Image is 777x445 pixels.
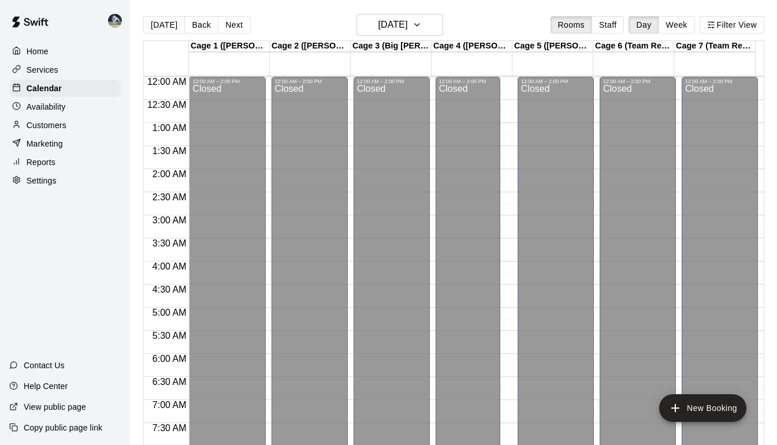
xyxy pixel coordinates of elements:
a: Settings [9,172,121,189]
a: Calendar [9,80,121,97]
button: Back [184,16,218,33]
div: 12:00 AM – 2:00 PM [603,78,672,84]
span: 5:00 AM [150,308,189,317]
p: Services [27,64,58,76]
div: 12:00 AM – 2:00 PM [357,78,426,84]
button: Week [659,16,695,33]
div: Cage 3 (Big [PERSON_NAME]) [351,41,432,52]
button: Rooms [551,16,592,33]
div: Chad Bell [106,9,130,32]
button: add [659,394,746,422]
button: [DATE] [356,14,443,36]
p: Help Center [24,380,68,392]
p: Customers [27,119,66,131]
p: Marketing [27,138,63,149]
a: Reports [9,154,121,171]
img: Chad Bell [108,14,122,28]
span: 4:30 AM [150,285,189,294]
a: Services [9,61,121,78]
div: Cage 2 ([PERSON_NAME]) [270,41,351,52]
p: Copy public page link [24,422,102,433]
span: 7:30 AM [150,423,189,433]
span: 12:30 AM [144,100,189,110]
div: Cage 4 ([PERSON_NAME]) [432,41,512,52]
p: Contact Us [24,360,65,371]
button: [DATE] [143,16,185,33]
span: 3:00 AM [150,215,189,225]
span: 2:30 AM [150,192,189,202]
div: Cage 1 ([PERSON_NAME]) [189,41,270,52]
div: 12:00 AM – 2:00 PM [192,78,262,84]
p: Calendar [27,83,62,94]
p: Settings [27,175,57,186]
span: 6:30 AM [150,377,189,387]
span: 1:30 AM [150,146,189,156]
p: Availability [27,101,66,113]
button: Next [218,16,250,33]
span: 7:00 AM [150,400,189,410]
div: 12:00 AM – 2:00 PM [685,78,754,84]
div: 12:00 AM – 2:00 PM [275,78,344,84]
a: Home [9,43,121,60]
p: Home [27,46,49,57]
button: Day [629,16,659,33]
span: 3:30 AM [150,238,189,248]
span: 6:00 AM [150,354,189,364]
button: Filter View [700,16,764,33]
span: 1:00 AM [150,123,189,133]
div: Cage 7 (Team Rental) [674,41,755,52]
a: Customers [9,117,121,134]
h6: [DATE] [378,17,407,33]
div: Cage 6 (Team Rental) [593,41,674,52]
a: Marketing [9,135,121,152]
p: View public page [24,401,86,413]
span: 2:00 AM [150,169,189,179]
div: Cage 5 ([PERSON_NAME]) [512,41,593,52]
div: 12:00 AM – 2:00 PM [521,78,590,84]
button: Staff [592,16,624,33]
a: Availability [9,98,121,115]
span: 12:00 AM [144,77,189,87]
span: 4:00 AM [150,261,189,271]
div: 12:00 AM – 2:00 PM [439,78,497,84]
span: 5:30 AM [150,331,189,341]
p: Reports [27,156,55,168]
